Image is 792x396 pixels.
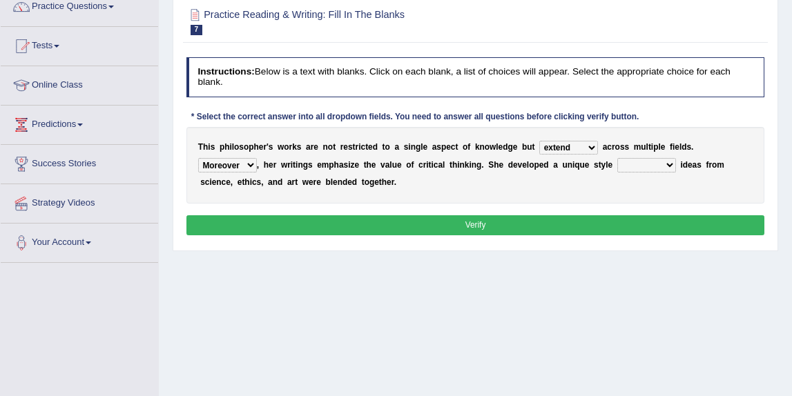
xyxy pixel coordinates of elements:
b: k [292,142,297,152]
b: z [350,160,354,170]
b: e [333,177,338,187]
b: i [291,160,293,170]
h4: Below is a text with blanks. Click on each blank, a list of choices will appear. Select the appro... [186,57,765,97]
b: o [615,142,620,152]
b: r [313,177,317,187]
b: u [580,160,585,170]
b: h [367,160,371,170]
b: q [574,160,579,170]
b: b [325,177,330,187]
b: e [313,142,318,152]
b: e [269,160,273,170]
b: l [443,160,445,170]
b: m [717,160,724,170]
b: . [394,177,396,187]
b: h [253,142,258,152]
b: t [242,177,244,187]
b: w [302,177,309,187]
b: t [379,177,382,187]
b: c [451,142,456,152]
b: h [494,160,499,170]
b: d [373,142,378,152]
b: p [249,142,253,152]
b: , [231,177,233,187]
b: e [259,142,264,152]
b: d [543,160,548,170]
b: a [287,177,292,187]
b: g [369,177,374,187]
b: n [472,160,476,170]
b: c [252,177,257,187]
b: e [316,177,321,187]
b: i [229,142,231,152]
b: a [394,142,399,152]
b: e [354,160,359,170]
b: u [392,160,397,170]
b: t [353,142,356,152]
b: s [257,177,262,187]
b: a [385,160,390,170]
b: n [411,142,416,152]
b: e [226,177,231,187]
b: h [452,160,457,170]
b: s [308,160,313,170]
b: w [278,142,284,152]
b: k [465,160,470,170]
b: r [340,142,344,152]
b: n [460,160,465,170]
b: e [371,160,376,170]
b: t [362,177,365,187]
b: l [421,142,423,152]
b: d [683,160,688,170]
b: r [708,160,712,170]
b: a [603,142,608,152]
b: n [568,160,572,170]
b: c [361,142,366,152]
b: c [222,177,226,187]
b: s [344,160,349,170]
b: s [348,142,353,152]
b: s [404,142,409,152]
b: e [368,142,373,152]
h2: Practice Reading & Writing: Fill In The Blanks [186,6,545,35]
b: e [608,160,613,170]
b: i [209,177,211,187]
b: e [513,142,518,152]
b: s [620,142,625,152]
a: Tests [1,27,158,61]
b: a [438,160,443,170]
b: s [436,142,441,152]
b: p [653,142,658,152]
b: i [680,160,682,170]
b: l [646,142,648,152]
b: t [383,142,385,152]
b: t [293,160,296,170]
b: t [365,142,368,152]
b: t [455,142,458,152]
b: f [411,160,414,170]
b: c [205,177,210,187]
b: T [198,142,203,152]
b: h [264,160,269,170]
b: c [607,142,612,152]
b: l [331,177,333,187]
b: r [292,177,296,187]
b: r [392,177,394,187]
b: o [485,142,490,152]
b: e [387,177,392,187]
b: n [323,142,328,152]
b: t [295,177,298,187]
b: f [670,142,673,152]
b: e [423,142,427,152]
b: p [441,142,446,152]
b: u [641,142,646,152]
b: p [220,142,224,152]
b: r [423,160,427,170]
b: n [298,160,302,170]
b: a [693,160,697,170]
b: n [480,142,485,152]
button: Verify [186,215,765,235]
b: s [594,160,599,170]
b: u [562,160,567,170]
b: e [585,160,590,170]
